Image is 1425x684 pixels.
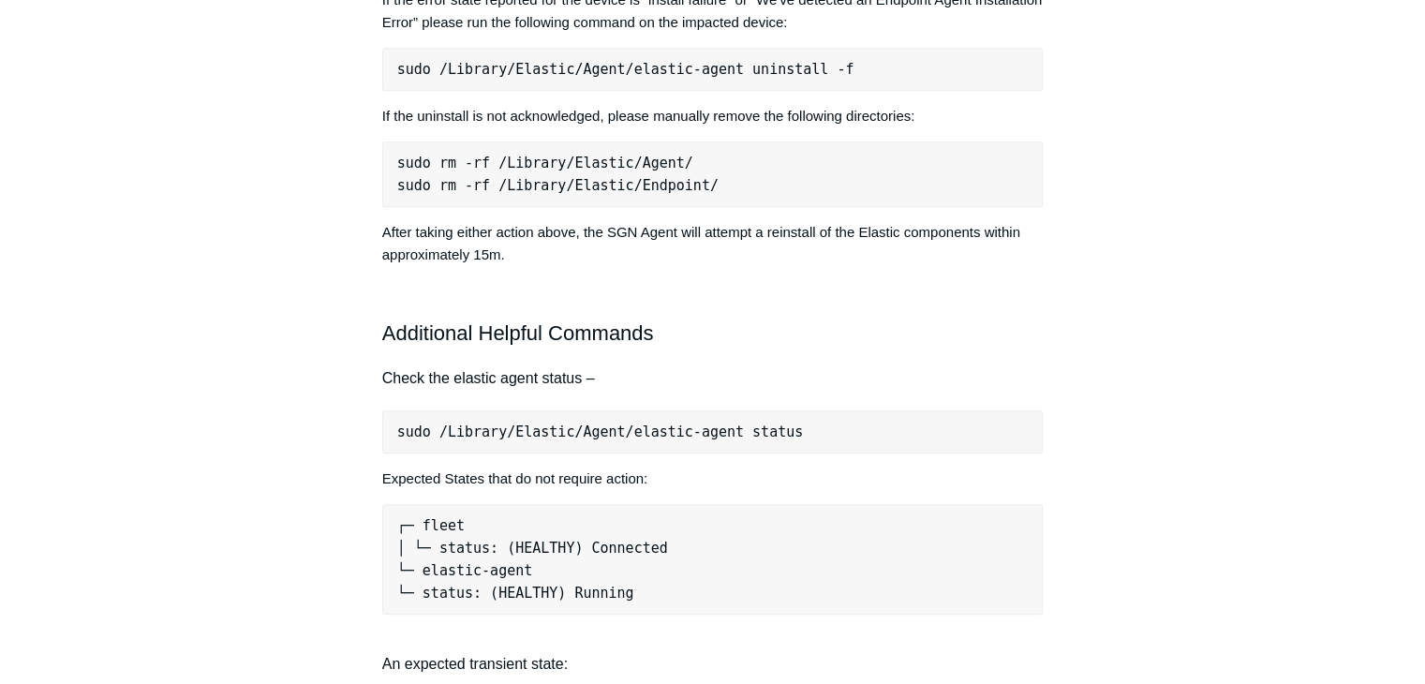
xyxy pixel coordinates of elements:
h4: An expected transient state: [382,629,1044,677]
p: After taking either action above, the SGN Agent will attempt a reinstall of the Elastic component... [382,221,1044,266]
p: If the uninstall is not acknowledged, please manually remove the following directories: [382,105,1044,127]
pre: sudo rm -rf /Library/Elastic/Agent/ sudo rm -rf /Library/Elastic/Endpoint/ [382,141,1044,207]
p: Expected States that do not require action: [382,468,1044,490]
pre: ┌─ fleet │ └─ status: (HEALTHY) Connected └─ elastic-agent └─ status: (HEALTHY) Running [382,504,1044,615]
h4: Check the elastic agent status – [382,366,1044,391]
pre: sudo /Library/Elastic/Agent/elastic-agent status [382,410,1044,454]
pre: sudo /Library/Elastic/Agent/elastic-agent uninstall -f [382,48,1044,91]
h2: Additional Helpful Commands [382,317,1044,349]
